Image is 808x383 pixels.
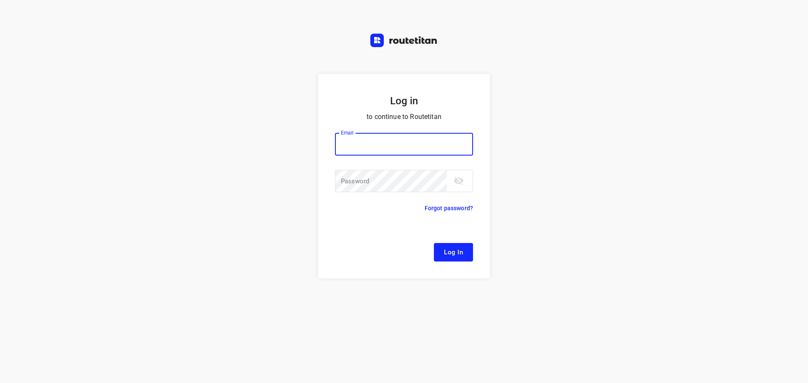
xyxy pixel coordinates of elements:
button: Log In [434,243,473,261]
p: to continue to Routetitan [335,111,473,123]
p: Forgot password? [425,203,473,213]
span: Log In [444,247,463,258]
button: toggle password visibility [450,172,467,189]
h5: Log in [335,94,473,108]
img: Routetitan [370,34,438,47]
